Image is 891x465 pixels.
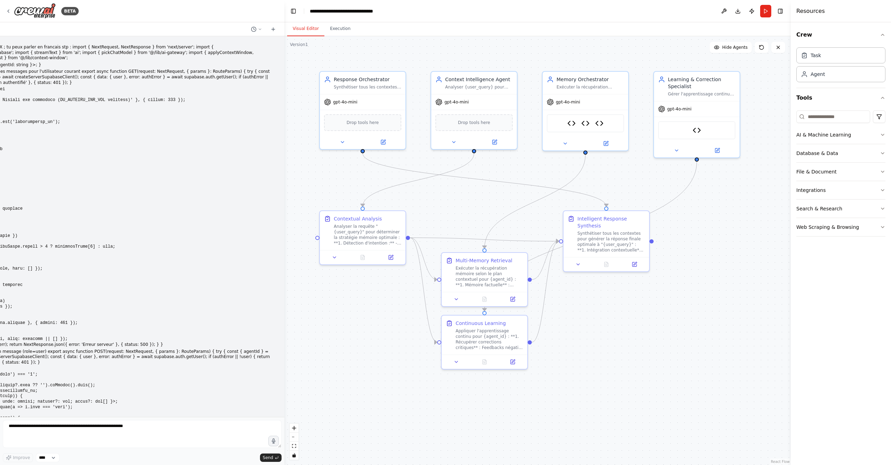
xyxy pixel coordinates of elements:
[441,315,528,370] div: Continuous LearningAppliquer l'apprentissage continu pour {agent_id} : **1. Récupérer corrections...
[771,460,790,464] a: React Flow attribution
[796,163,885,181] button: File & Document
[796,126,885,144] button: AI & Machine Learning
[470,295,499,303] button: No output available
[556,99,580,105] span: gpt-4o-mini
[431,71,518,150] div: Context Intelligence AgentAnalyser {user_query} pour détecter l'intention, déterminer quelles mém...
[586,139,625,148] button: Open in side panel
[61,7,79,15] div: BETA
[268,436,279,446] button: Click to speak your automation idea
[697,146,737,155] button: Open in side panel
[14,3,56,19] img: Logo
[456,328,523,350] div: Appliquer l'apprentissage continu pour {agent_id} : **1. Récupérer corrections critiques** : Feed...
[287,22,324,36] button: Visual Editor
[470,358,499,366] button: No output available
[796,25,885,45] button: Crew
[410,234,559,245] g: Edge from 20b44c63-9feb-4f20-8cf3-991ef03a2552 to d64607f3-e6d5-40bf-a047-f6c8bda3e6c6
[290,451,299,460] button: toggle interactivity
[334,215,382,222] div: Contextual Analysis
[532,238,559,283] g: Edge from e6ad027d-97ae-4f32-930a-580e76023af4 to d64607f3-e6d5-40bf-a047-f6c8bda3e6c6
[324,22,356,36] button: Execution
[334,84,401,90] div: Synthétiser tous les contextes (mémoire, analyse, apprentissage) pour générer la réponse la plus ...
[410,234,437,283] g: Edge from 20b44c63-9feb-4f20-8cf3-991ef03a2552 to e6ad027d-97ae-4f32-930a-580e76023af4
[796,88,885,108] button: Tools
[260,454,282,462] button: Send
[319,210,406,265] div: Contextual AnalysisAnalyser la requête "{user_query}" pour déterminer la stratégie mémoire optima...
[693,126,701,134] img: Factual Memory API Tool
[796,45,885,88] div: Crew
[334,76,401,83] div: Response Orchestrator
[458,119,490,126] span: Drop tools here
[289,6,298,16] button: Hide left sidebar
[359,153,610,207] g: Edge from 53e7998d-93f3-4c8e-94c3-dc53783fbad2 to d64607f3-e6d5-40bf-a047-f6c8bda3e6c6
[577,215,645,229] div: Intelligent Response Synthesis
[3,453,33,462] button: Improve
[248,25,265,33] button: Switch to previous chat
[444,99,469,105] span: gpt-4o-mini
[577,231,645,253] div: Synthétiser tous les contextes pour générer la réponse finale optimale à "{user_query}" : **1. In...
[542,71,629,151] div: Memory OrchestratorExécuter la récupération intelligente des 3 types de mémoire pour {agent_id} :...
[290,433,299,442] button: zoom out
[710,42,752,53] button: Hide Agents
[811,52,821,59] div: Task
[775,6,785,16] button: Hide right sidebar
[481,162,700,311] g: Edge from f2ba3e03-5132-4590-8153-617d2395af82 to 0c68a967-8f71-4287-9290-4cbf0c65a387
[500,358,525,366] button: Open in side panel
[268,25,279,33] button: Start a new chat
[310,8,373,15] nav: breadcrumb
[811,71,825,78] div: Agent
[456,265,523,288] div: Exécuter la récupération mémoire selon le plan contextuel pour {agent_id} : **1. Mémoire factuell...
[796,218,885,236] button: Web Scraping & Browsing
[475,138,514,146] button: Open in side panel
[363,138,403,146] button: Open in side panel
[333,99,357,105] span: gpt-4o-mini
[796,200,885,218] button: Search & Research
[359,153,478,207] g: Edge from 8470c5af-0865-454d-ae69-2e86b6744fba to 20b44c63-9feb-4f20-8cf3-991ef03a2552
[348,253,378,262] button: No output available
[653,71,740,158] div: Learning & Correction SpecialistGérer l'apprentissage continu de {agent_id} : récupérer les corre...
[668,76,735,90] div: Learning & Correction Specialist
[668,91,735,97] div: Gérer l'apprentissage continu de {agent_id} : récupérer les corrections passées, éviter les erreu...
[456,320,506,327] div: Continuous Learning
[13,455,30,460] span: Improve
[622,260,646,269] button: Open in side panel
[557,76,624,83] div: Memory Orchestrator
[796,181,885,199] button: Integrations
[796,144,885,162] button: Database & Data
[500,295,525,303] button: Open in side panel
[796,7,825,15] h4: Resources
[581,119,590,127] img: Document Memory API Tool
[532,238,559,346] g: Edge from 0c68a967-8f71-4287-9290-4cbf0c65a387 to d64607f3-e6d5-40bf-a047-f6c8bda3e6c6
[334,224,401,246] div: Analyser la requête "{user_query}" pour déterminer la stratégie mémoire optimale : **1. Détection...
[563,210,650,272] div: Intelligent Response SynthesisSynthétiser tous les contextes pour générer la réponse finale optim...
[347,119,379,126] span: Drop tools here
[567,119,576,127] img: Factual Memory API Tool
[441,252,528,307] div: Multi-Memory RetrievalExécuter la récupération mémoire selon le plan contextuel pour {agent_id} :...
[445,76,513,83] div: Context Intelligence Agent
[796,108,885,242] div: Tools
[592,260,621,269] button: No output available
[290,424,299,433] button: zoom in
[319,71,406,150] div: Response OrchestratorSynthétiser tous les contextes (mémoire, analyse, apprentissage) pour génére...
[456,257,512,264] div: Multi-Memory Retrieval
[667,106,692,112] span: gpt-4o-mini
[263,455,273,460] span: Send
[290,42,308,47] div: Version 1
[595,119,604,127] img: Conversation Memory API Tool
[290,424,299,460] div: React Flow controls
[722,45,748,50] span: Hide Agents
[557,84,624,90] div: Exécuter la récupération intelligente des 3 types de mémoire pour {agent_id} : faits pertinents, ...
[445,84,513,90] div: Analyser {user_query} pour détecter l'intention, déterminer quelles mémoires consulter (factuelle...
[481,155,589,248] g: Edge from 08986510-f33b-4a6d-8e82-04d17fa04463 to e6ad027d-97ae-4f32-930a-580e76023af4
[379,253,403,262] button: Open in side panel
[290,442,299,451] button: fit view
[410,234,437,346] g: Edge from 20b44c63-9feb-4f20-8cf3-991ef03a2552 to 0c68a967-8f71-4287-9290-4cbf0c65a387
